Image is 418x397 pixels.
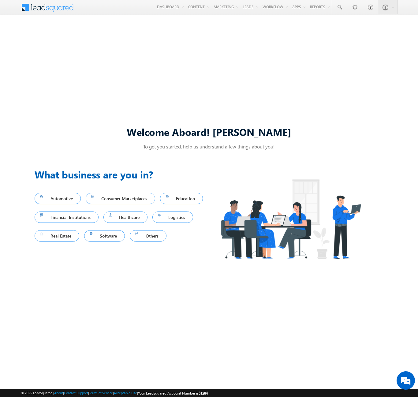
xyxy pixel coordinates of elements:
p: To get you started, help us understand a few things about you! [35,143,383,150]
a: Terms of Service [89,391,113,395]
span: Real Estate [40,232,74,240]
span: Automotive [40,194,75,203]
span: 51284 [199,391,208,395]
span: Others [135,232,161,240]
span: Consumer Marketplaces [91,194,150,203]
img: Industry.png [209,167,372,271]
span: Logistics [158,213,188,221]
span: Software [90,232,120,240]
a: About [54,391,63,395]
span: Education [166,194,197,203]
span: Your Leadsquared Account Number is [138,391,208,395]
span: Healthcare [109,213,142,221]
div: Welcome Aboard! [PERSON_NAME] [35,125,383,138]
h3: What business are you in? [35,167,209,182]
span: Financial Institutions [40,213,93,221]
span: © 2025 LeadSquared | | | | | [21,390,208,396]
a: Acceptable Use [114,391,137,395]
a: Contact Support [64,391,88,395]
